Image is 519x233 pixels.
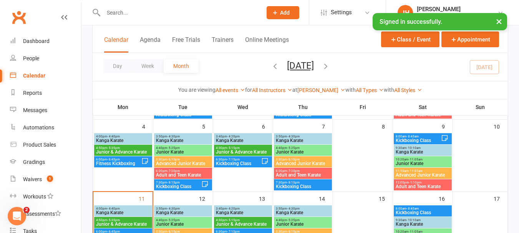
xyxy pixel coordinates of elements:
span: - 5:15pm [227,218,240,222]
div: Gradings [23,159,45,165]
div: People [23,55,39,61]
span: Junior & Advance Karate [216,222,270,226]
span: Kanga Karate [275,138,330,143]
span: 4:00pm [96,207,151,210]
span: 4:40pm [156,146,211,150]
a: People [10,50,81,67]
span: 3:50pm [156,207,211,210]
span: - 7:15pm [227,158,240,161]
span: - 11:55am [408,169,423,173]
span: - 5:25pm [167,218,180,222]
div: Product Sales [23,142,56,148]
span: Junior & Advance Karate [96,222,151,226]
a: Clubworx [9,8,28,27]
div: 16 [439,192,453,205]
a: All events [216,87,245,93]
iframe: Intercom live chat [8,207,26,225]
a: Gradings [10,154,81,171]
span: - 8:15pm [167,181,180,184]
span: - 5:35pm [107,146,120,150]
span: 3:50pm [275,207,330,210]
strong: You are viewing [178,87,216,93]
a: Messages [10,102,81,119]
div: 13 [259,192,273,205]
span: 4:30pm [216,218,270,222]
span: Adult and Teen Karate [156,173,211,177]
span: Kickboxing Class [395,210,450,215]
span: Junior Karate [275,222,330,226]
span: 6:20pm [156,169,211,173]
span: - 4:30pm [287,135,300,138]
div: 14 [319,192,333,205]
button: Class / Event [381,31,439,47]
span: Kickboxing Class [395,138,441,143]
button: Week [132,59,164,73]
div: [PERSON_NAME] [417,6,497,13]
span: 12:00pm [395,181,450,184]
a: Automations [10,119,81,136]
a: All Styles [394,87,422,93]
a: All Instructors [252,87,292,93]
th: Fri [333,99,393,115]
span: 7:30pm [275,181,330,184]
span: - 10:10am [406,218,421,222]
button: Calendar [104,36,128,53]
span: - 7:20pm [167,169,180,173]
div: 5 [202,120,213,132]
a: Workouts [10,188,81,205]
div: Workouts [23,193,46,200]
span: Junior & Advance Karate [216,150,270,154]
span: - 4:30pm [287,207,300,210]
span: Kanga Karate [96,138,151,143]
a: Assessments [10,205,81,223]
span: Advanced Junior Karate [156,161,211,166]
div: Emplify Karate Fitness Kickboxing [417,13,497,20]
span: - 11:05am [408,158,423,161]
span: Advanced Junior Karate [275,161,330,166]
span: - 4:30pm [167,207,180,210]
span: Adult and Teen Karate [275,173,330,177]
button: × [492,13,506,30]
button: Appointment [441,31,499,47]
button: Day [103,59,132,73]
span: Add [280,10,290,16]
div: 10 [494,120,507,132]
div: Messages [23,107,47,113]
button: Month [164,59,199,73]
div: 7 [322,120,333,132]
div: 11 [139,192,153,205]
span: Fitness Kickboxing [96,161,141,166]
span: - 4:20pm [227,207,240,210]
span: Kickboxing Class [156,184,201,189]
span: 3:40pm [216,135,270,138]
a: Product Sales [10,136,81,154]
span: 8:00am [395,207,450,210]
span: 9:30am [395,218,450,222]
span: - 6:15pm [287,158,300,161]
span: 4:40pm [275,218,330,222]
div: 8 [382,120,393,132]
strong: with [384,87,394,93]
span: - 6:15pm [167,158,180,161]
span: - 5:15pm [227,146,240,150]
div: JH [398,5,413,20]
span: 6:30pm [216,158,261,161]
th: Sat [393,99,453,115]
th: Thu [273,99,333,115]
span: Kickboxing Class [216,161,261,166]
div: Reports [23,90,42,96]
span: - 4:20pm [227,135,240,138]
span: - 4:30pm [167,135,180,138]
div: 12 [199,192,213,205]
span: Kanga Karate [216,138,270,143]
span: Junior Karate [156,222,211,226]
span: - 4:40pm [107,135,120,138]
span: - 1:10pm [409,181,421,184]
span: - 5:35pm [107,218,120,222]
div: 4 [142,120,153,132]
span: - 8:15pm [287,181,300,184]
span: - 8:45am [406,135,419,138]
span: 4:50pm [96,146,151,150]
span: Settings [331,4,352,21]
span: Junior Karate [156,150,211,154]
